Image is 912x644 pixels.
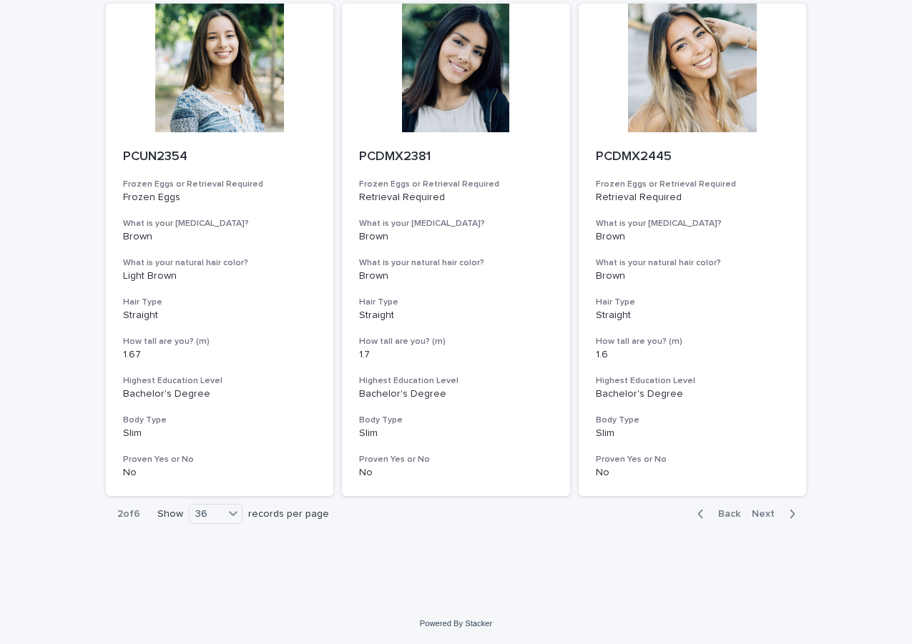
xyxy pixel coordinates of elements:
[359,297,553,308] h3: Hair Type
[106,497,152,532] p: 2 of 6
[123,388,317,400] p: Bachelor's Degree
[123,297,317,308] h3: Hair Type
[596,336,790,347] h3: How tall are you? (m)
[123,427,317,440] p: Slim
[596,297,790,308] h3: Hair Type
[596,231,790,243] p: Brown
[596,388,790,400] p: Bachelor's Degree
[106,4,334,497] a: PCUN2354Frozen Eggs or Retrieval RequiredFrozen EggsWhat is your [MEDICAL_DATA]?BrownWhat is your...
[123,149,317,165] p: PCUN2354
[596,415,790,426] h3: Body Type
[359,427,553,440] p: Slim
[752,509,783,519] span: Next
[359,218,553,229] h3: What is your [MEDICAL_DATA]?
[596,427,790,440] p: Slim
[359,349,553,361] p: 1.7
[359,149,553,165] p: PCDMX2381
[596,270,790,282] p: Brown
[579,4,807,497] a: PCDMX2445Frozen Eggs or Retrieval RequiredRetrieval RequiredWhat is your [MEDICAL_DATA]?BrownWhat...
[359,454,553,465] h3: Proven Yes or No
[157,508,183,520] p: Show
[359,375,553,387] h3: Highest Education Level
[359,388,553,400] p: Bachelor's Degree
[248,508,329,520] p: records per page
[359,415,553,426] h3: Body Type
[596,257,790,269] h3: What is your natural hair color?
[710,509,740,519] span: Back
[123,467,317,479] p: No
[359,309,553,322] p: Straight
[123,257,317,269] h3: What is your natural hair color?
[123,375,317,387] h3: Highest Education Level
[596,179,790,190] h3: Frozen Eggs or Retrieval Required
[596,467,790,479] p: No
[420,619,492,628] a: Powered By Stacker
[359,336,553,347] h3: How tall are you? (m)
[359,179,553,190] h3: Frozen Eggs or Retrieval Required
[123,309,317,322] p: Straight
[123,349,317,361] p: 1.67
[686,507,746,520] button: Back
[123,270,317,282] p: Light Brown
[342,4,570,497] a: PCDMX2381Frozen Eggs or Retrieval RequiredRetrieval RequiredWhat is your [MEDICAL_DATA]?BrownWhat...
[123,336,317,347] h3: How tall are you? (m)
[596,192,790,204] p: Retrieval Required
[123,192,317,204] p: Frozen Eggs
[123,218,317,229] h3: What is your [MEDICAL_DATA]?
[123,179,317,190] h3: Frozen Eggs or Retrieval Required
[746,507,807,520] button: Next
[596,309,790,322] p: Straight
[596,149,790,165] p: PCDMX2445
[596,454,790,465] h3: Proven Yes or No
[359,270,553,282] p: Brown
[596,375,790,387] h3: Highest Education Level
[359,257,553,269] h3: What is your natural hair color?
[123,231,317,243] p: Brown
[596,349,790,361] p: 1.6
[359,192,553,204] p: Retrieval Required
[123,454,317,465] h3: Proven Yes or No
[596,218,790,229] h3: What is your [MEDICAL_DATA]?
[123,415,317,426] h3: Body Type
[359,231,553,243] p: Brown
[190,507,224,522] div: 36
[359,467,553,479] p: No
